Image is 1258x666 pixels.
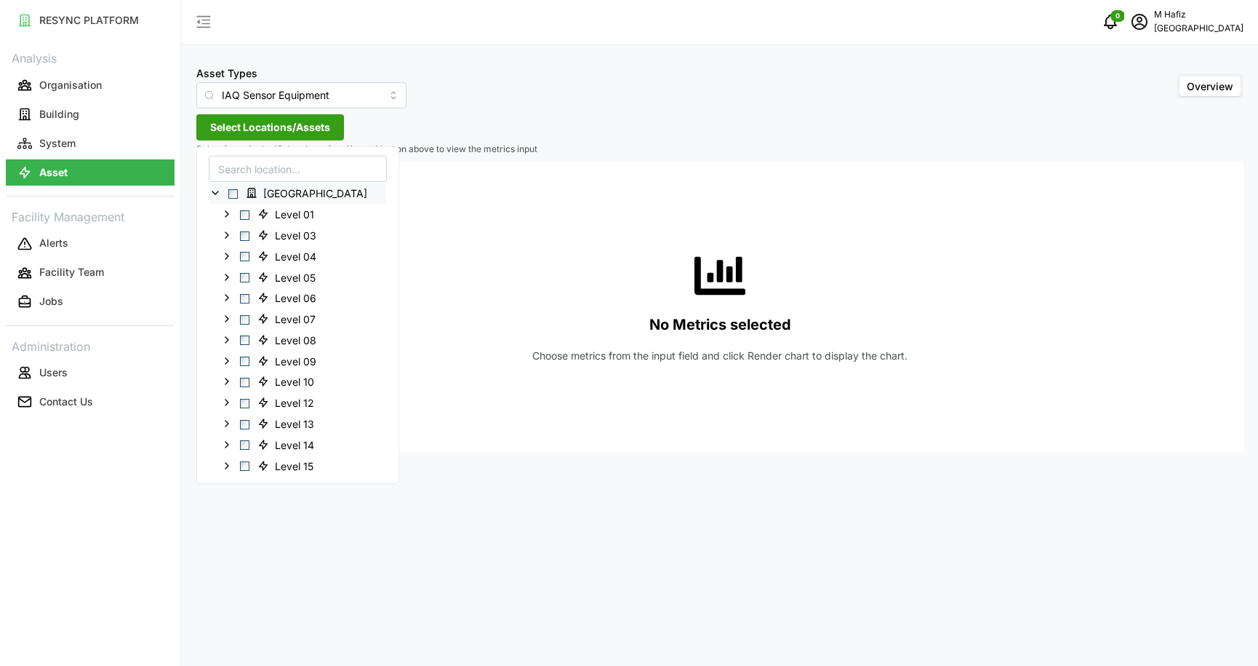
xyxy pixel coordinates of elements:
[275,333,316,348] span: Level 08
[1125,7,1154,36] button: schedule
[6,7,175,33] button: RESYNC PLATFORM
[252,205,324,223] span: Level 01
[649,313,791,337] p: No Metrics selected
[275,291,316,306] span: Level 06
[6,289,175,315] button: Jobs
[275,438,314,453] span: Level 14
[252,352,326,369] span: Level 09
[6,358,175,387] a: Users
[6,101,175,127] button: Building
[252,268,326,285] span: Level 05
[240,210,249,220] span: Select Level 01
[252,226,326,244] span: Level 03
[39,265,104,280] p: Facility Team
[275,249,316,263] span: Level 04
[1187,80,1233,92] span: Overview
[252,373,324,390] span: Level 10
[240,184,377,202] span: Office Tower
[196,143,1243,156] p: Select items in the 'Select Locations/Assets' button above to view the metrics input
[6,100,175,129] a: Building
[532,349,908,363] p: Choose metrics from the input field and click Render chart to display the chart.
[252,394,324,411] span: Level 12
[240,314,249,324] span: Select Level 07
[6,387,175,416] a: Contact Us
[1096,7,1125,36] button: notifications
[240,357,249,366] span: Select Level 09
[252,247,326,264] span: Level 04
[6,260,175,286] button: Facility Team
[39,107,79,122] p: Building
[6,130,175,156] button: System
[6,288,175,317] a: Jobs
[39,136,76,151] p: System
[209,156,387,182] input: Search location...
[275,375,314,389] span: Level 10
[263,186,367,201] span: [GEOGRAPHIC_DATA]
[1154,8,1243,22] p: M Hafiz
[275,354,316,368] span: Level 09
[252,415,324,432] span: Level 13
[39,365,68,380] p: Users
[6,47,175,68] p: Analysis
[6,159,175,186] button: Asset
[240,273,249,282] span: Select Level 05
[39,165,68,180] p: Asset
[6,158,175,187] a: Asset
[6,71,175,100] a: Organisation
[275,207,314,222] span: Level 01
[6,129,175,158] a: System
[275,396,314,411] span: Level 12
[6,205,175,226] p: Facility Management
[240,419,249,429] span: Select Level 13
[275,270,316,285] span: Level 05
[275,312,316,327] span: Level 07
[6,335,175,356] p: Administration
[252,289,326,306] span: Level 06
[39,78,102,92] p: Organisation
[210,115,330,140] span: Select Locations/Assets
[39,236,68,250] p: Alerts
[240,294,249,304] span: Select Level 06
[196,146,399,484] div: Select Locations/Assets
[275,229,316,243] span: Level 03
[240,440,249,450] span: Select Level 14
[196,66,257,82] label: Asset Types
[252,456,324,474] span: Level 15
[240,461,249,471] span: Select Level 15
[252,436,324,453] span: Level 14
[252,310,326,328] span: Level 07
[39,395,93,409] p: Contact Us
[228,189,238,199] span: Select Office Tower
[240,399,249,408] span: Select Level 12
[196,114,344,140] button: Select Locations/Assets
[6,389,175,415] button: Contact Us
[6,258,175,288] a: Facility Team
[240,378,249,387] span: Select Level 10
[1115,11,1120,21] span: 0
[240,336,249,345] span: Select Level 08
[39,294,63,309] p: Jobs
[6,229,175,258] a: Alerts
[275,417,314,432] span: Level 13
[240,231,249,240] span: Select Level 03
[252,331,326,349] span: Level 08
[275,459,313,473] span: Level 15
[6,360,175,386] button: Users
[1154,22,1243,36] p: [GEOGRAPHIC_DATA]
[6,72,175,98] button: Organisation
[39,13,139,28] p: RESYNC PLATFORM
[240,252,249,261] span: Select Level 04
[6,231,175,257] button: Alerts
[6,6,175,35] a: RESYNC PLATFORM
